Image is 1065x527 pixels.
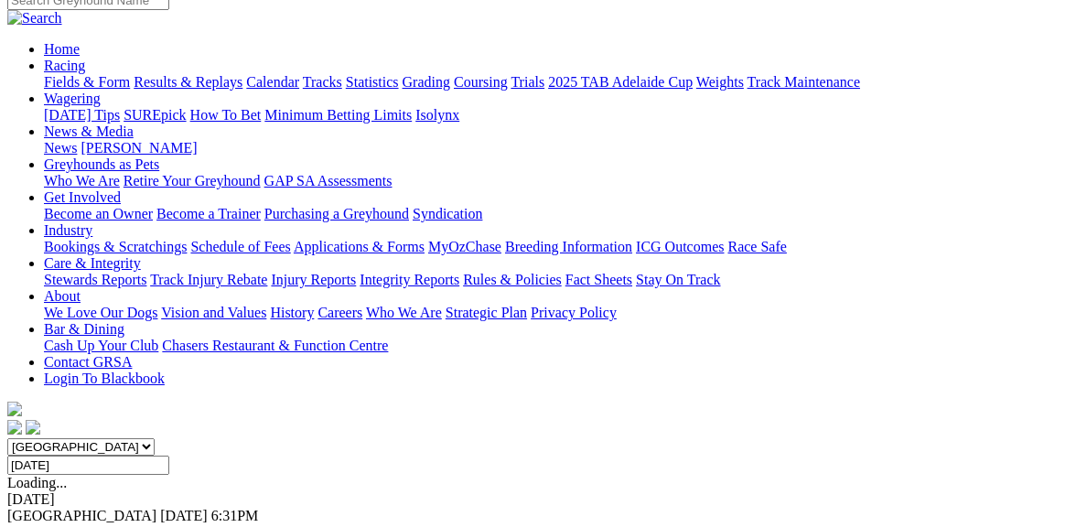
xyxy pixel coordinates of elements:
[7,420,22,435] img: facebook.svg
[294,239,425,254] a: Applications & Forms
[44,107,1058,124] div: Wagering
[44,338,1058,354] div: Bar & Dining
[360,272,459,287] a: Integrity Reports
[44,74,1058,91] div: Racing
[454,74,508,90] a: Coursing
[44,41,80,57] a: Home
[44,107,120,123] a: [DATE] Tips
[44,173,120,188] a: Who We Are
[44,124,134,139] a: News & Media
[44,91,101,106] a: Wagering
[548,74,693,90] a: 2025 TAB Adelaide Cup
[211,508,259,523] span: 6:31PM
[44,255,141,271] a: Care & Integrity
[271,272,356,287] a: Injury Reports
[511,74,544,90] a: Trials
[727,239,786,254] a: Race Safe
[413,206,482,221] a: Syndication
[44,173,1058,189] div: Greyhounds as Pets
[7,508,156,523] span: [GEOGRAPHIC_DATA]
[246,74,299,90] a: Calendar
[150,272,267,287] a: Track Injury Rebate
[7,456,169,475] input: Select date
[636,239,724,254] a: ICG Outcomes
[44,206,1058,222] div: Get Involved
[156,206,261,221] a: Become a Trainer
[264,107,412,123] a: Minimum Betting Limits
[264,206,409,221] a: Purchasing a Greyhound
[7,402,22,416] img: logo-grsa-white.png
[696,74,744,90] a: Weights
[44,140,77,156] a: News
[7,475,67,490] span: Loading...
[44,189,121,205] a: Get Involved
[44,272,146,287] a: Stewards Reports
[44,305,157,320] a: We Love Our Dogs
[303,74,342,90] a: Tracks
[264,173,393,188] a: GAP SA Assessments
[366,305,442,320] a: Who We Are
[190,239,290,254] a: Schedule of Fees
[26,420,40,435] img: twitter.svg
[44,305,1058,321] div: About
[44,74,130,90] a: Fields & Form
[44,140,1058,156] div: News & Media
[44,321,124,337] a: Bar & Dining
[134,74,242,90] a: Results & Replays
[44,371,165,386] a: Login To Blackbook
[44,58,85,73] a: Racing
[748,74,860,90] a: Track Maintenance
[44,206,153,221] a: Become an Owner
[44,288,81,304] a: About
[531,305,617,320] a: Privacy Policy
[7,491,1058,508] div: [DATE]
[636,272,720,287] a: Stay On Track
[190,107,262,123] a: How To Bet
[124,173,261,188] a: Retire Your Greyhound
[317,305,362,320] a: Careers
[44,156,159,172] a: Greyhounds as Pets
[270,305,314,320] a: History
[44,272,1058,288] div: Care & Integrity
[162,338,388,353] a: Chasers Restaurant & Function Centre
[7,10,62,27] img: Search
[428,239,501,254] a: MyOzChase
[505,239,632,254] a: Breeding Information
[463,272,562,287] a: Rules & Policies
[415,107,459,123] a: Isolynx
[446,305,527,320] a: Strategic Plan
[44,354,132,370] a: Contact GRSA
[403,74,450,90] a: Grading
[44,222,92,238] a: Industry
[44,239,1058,255] div: Industry
[81,140,197,156] a: [PERSON_NAME]
[160,508,208,523] span: [DATE]
[346,74,399,90] a: Statistics
[565,272,632,287] a: Fact Sheets
[161,305,266,320] a: Vision and Values
[44,338,158,353] a: Cash Up Your Club
[44,239,187,254] a: Bookings & Scratchings
[124,107,186,123] a: SUREpick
